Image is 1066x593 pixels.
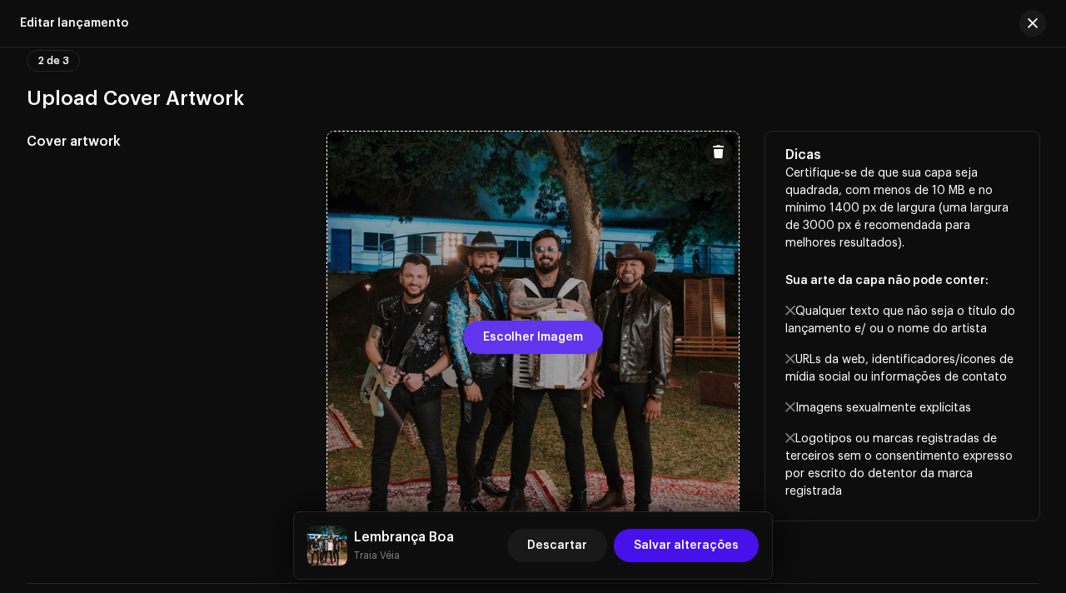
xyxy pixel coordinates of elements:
[27,85,1039,112] h3: Upload Cover Artwork
[614,529,759,562] button: Salvar alterações
[463,321,603,354] button: Escolher Imagem
[785,145,1019,165] h5: Dicas
[785,431,1019,501] p: Logotipos ou marcas registradas de terceiros sem o consentimento expresso por escrito do detentor...
[27,132,301,152] h5: Cover artwork
[354,547,454,564] small: Lembrança Boa
[785,272,1019,290] p: Sua arte da capa não pode conter:
[785,400,1019,417] p: Imagens sexualmente explícitas
[785,351,1019,386] p: URLs da web, identificadores/ícones de mídia social ou informações de contato
[307,526,347,566] img: 04b3db2b-e28b-4174-ae0b-eaadf5b5a7fb
[527,529,587,562] span: Descartar
[354,527,454,547] h5: Lembrança Boa
[785,303,1019,338] p: Qualquer texto que não seja o título do lançamento e/ ou o nome do artista
[507,529,607,562] button: Descartar
[634,529,739,562] span: Salvar alterações
[785,165,1019,501] p: Certifique-se de que sua capa seja quadrada, com menos de 10 MB e no mínimo 1400 px de largura (u...
[483,321,583,354] span: Escolher Imagem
